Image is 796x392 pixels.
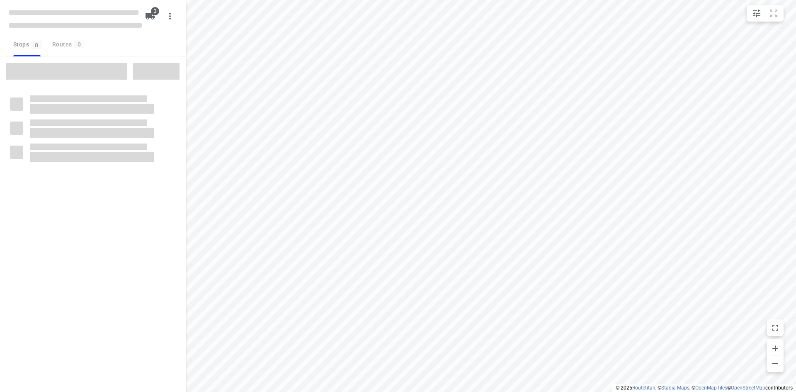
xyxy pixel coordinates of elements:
[747,5,784,22] div: small contained button group
[695,385,727,391] a: OpenMapTiles
[748,5,765,22] button: Map settings
[661,385,689,391] a: Stadia Maps
[632,385,655,391] a: Routetitan
[616,385,793,391] li: © 2025 , © , © © contributors
[731,385,765,391] a: OpenStreetMap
